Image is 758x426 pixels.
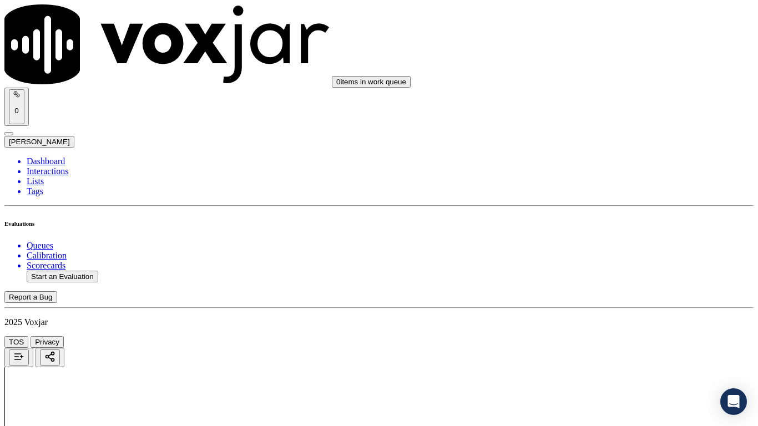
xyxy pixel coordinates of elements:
button: Start an Evaluation [27,271,98,282]
button: TOS [4,336,28,348]
a: Interactions [27,166,754,176]
p: 2025 Voxjar [4,317,754,327]
a: Scorecards [27,261,754,271]
img: voxjar logo [4,4,330,84]
button: [PERSON_NAME] [4,136,74,148]
p: 0 [13,106,20,115]
button: 0 [4,88,29,126]
a: Calibration [27,251,754,261]
a: Dashboard [27,156,754,166]
button: 0 [9,89,24,124]
a: Tags [27,186,754,196]
h6: Evaluations [4,220,754,227]
span: [PERSON_NAME] [9,138,70,146]
a: Lists [27,176,754,186]
a: Queues [27,241,754,251]
button: Privacy [31,336,64,348]
div: Open Intercom Messenger [720,388,747,415]
button: 0items in work queue [332,76,411,88]
button: Report a Bug [4,291,57,303]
